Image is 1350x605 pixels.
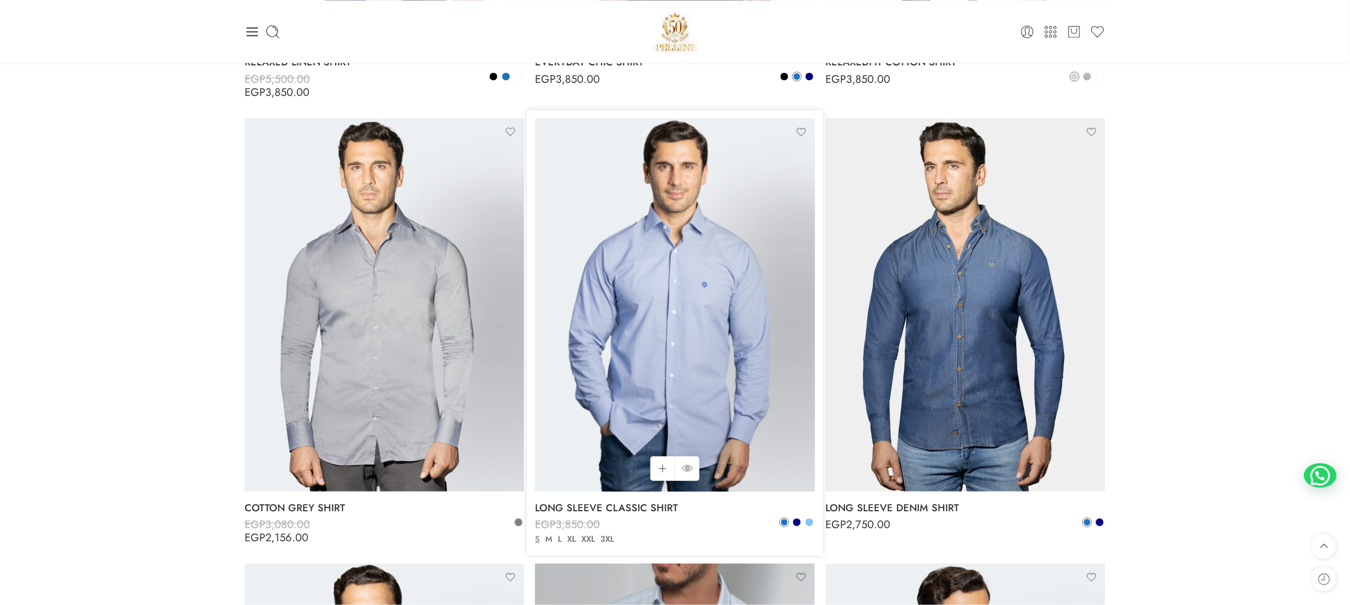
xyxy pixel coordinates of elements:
[650,456,675,481] a: Select options for “LONG SLEEVE CLASSIC SHIRT”
[652,8,698,55] img: Pellini
[1083,517,1092,527] a: Blue
[598,533,617,546] a: 3XL
[245,517,310,533] bdi: 3,080.00
[245,71,265,87] span: EGP
[652,8,698,55] a: Pellini -
[245,530,265,546] span: EGP
[780,71,789,81] a: Black
[579,533,598,546] a: XXL
[514,71,524,81] a: White
[535,71,600,87] bdi: 3,850.00
[532,533,543,546] a: S
[780,517,789,527] a: Blue
[826,71,847,87] span: EGP
[1070,71,1080,81] a: Light Grey
[535,497,814,519] a: LONG SLEEVE CLASSIC SHIRT
[826,517,847,533] span: EGP
[826,71,891,87] bdi: 3,850.00
[535,530,556,546] span: EGP
[514,517,524,527] a: Grey
[805,71,814,81] a: Navy
[792,517,802,527] a: Dark Blue
[1095,517,1105,527] a: Navy
[535,530,600,546] bdi: 2,695.00
[489,71,498,81] a: Black
[245,84,265,100] span: EGP
[1020,24,1035,39] a: Login / Register
[564,533,579,546] a: XL
[501,71,511,81] a: Blue
[245,71,310,87] bdi: 5,500.00
[543,533,555,546] a: M
[1095,71,1105,81] a: White
[805,517,814,527] a: Light Blue
[245,530,308,546] bdi: 2,156.00
[245,517,265,533] span: EGP
[535,517,600,533] bdi: 3,850.00
[1067,24,1082,39] a: Cart
[826,517,891,533] bdi: 2,750.00
[245,84,309,100] bdi: 3,850.00
[535,517,556,533] span: EGP
[792,71,802,81] a: Blue
[675,456,700,481] a: QUICK SHOP
[1090,24,1105,39] a: Wishlist
[555,533,564,546] a: L
[826,497,1105,519] a: LONG SLEEVE DENIM SHIRT
[535,71,556,87] span: EGP
[245,497,524,519] a: COTTON GREY SHIRT
[1083,71,1092,81] a: low grey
